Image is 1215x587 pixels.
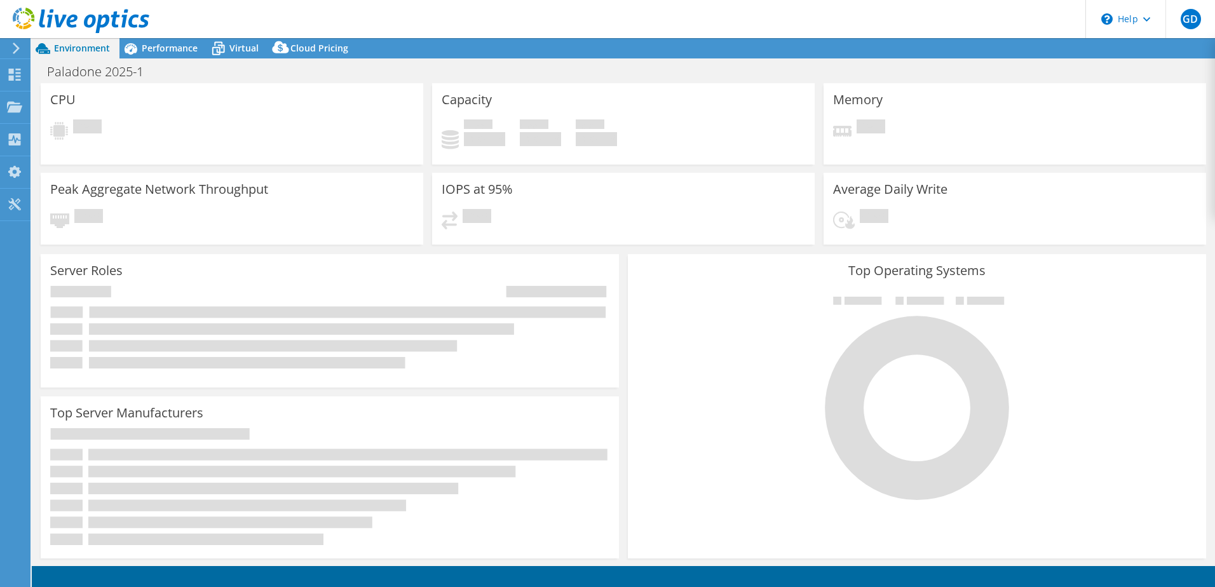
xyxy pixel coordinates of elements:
[833,182,947,196] h3: Average Daily Write
[41,65,163,79] h1: Paladone 2025-1
[50,406,203,420] h3: Top Server Manufacturers
[442,93,492,107] h3: Capacity
[520,132,561,146] h4: 0 GiB
[860,209,888,226] span: Pending
[50,264,123,278] h3: Server Roles
[463,209,491,226] span: Pending
[857,119,885,137] span: Pending
[833,93,883,107] h3: Memory
[1181,9,1201,29] span: GD
[54,42,110,54] span: Environment
[576,132,617,146] h4: 0 GiB
[290,42,348,54] span: Cloud Pricing
[520,119,548,132] span: Free
[74,209,103,226] span: Pending
[142,42,198,54] span: Performance
[464,132,505,146] h4: 0 GiB
[637,264,1197,278] h3: Top Operating Systems
[50,182,268,196] h3: Peak Aggregate Network Throughput
[576,119,604,132] span: Total
[442,182,513,196] h3: IOPS at 95%
[1101,13,1113,25] svg: \n
[50,93,76,107] h3: CPU
[229,42,259,54] span: Virtual
[73,119,102,137] span: Pending
[464,119,492,132] span: Used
